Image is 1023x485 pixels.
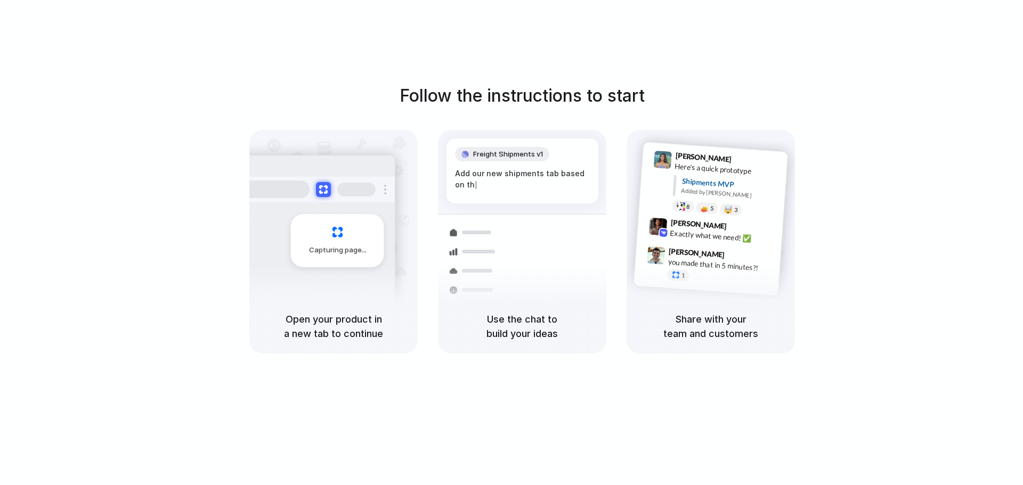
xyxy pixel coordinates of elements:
[734,207,738,213] span: 3
[686,204,690,210] span: 8
[451,312,594,341] h5: Use the chat to build your ideas
[724,205,733,213] div: 🤯
[735,155,757,168] span: 9:41 AM
[475,180,477,189] span: |
[710,205,714,211] span: 5
[400,83,645,109] h1: Follow the instructions to start
[669,245,725,261] span: [PERSON_NAME]
[473,149,543,160] span: Freight Shipments v1
[730,221,752,234] span: 9:42 AM
[728,250,750,263] span: 9:47 AM
[681,186,779,202] div: Added by [PERSON_NAME]
[675,150,732,165] span: [PERSON_NAME]
[681,273,685,278] span: 1
[668,256,774,274] div: you made that in 5 minutes?!
[262,312,405,341] h5: Open your product in a new tab to continue
[670,227,776,245] div: Exactly what we need! ✅
[670,217,727,232] span: [PERSON_NAME]
[309,245,368,256] span: Capturing page
[455,168,590,191] div: Add our new shipments tab based on th
[675,161,781,179] div: Here's a quick prototype
[639,312,782,341] h5: Share with your team and customers
[681,176,780,193] div: Shipments MVP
